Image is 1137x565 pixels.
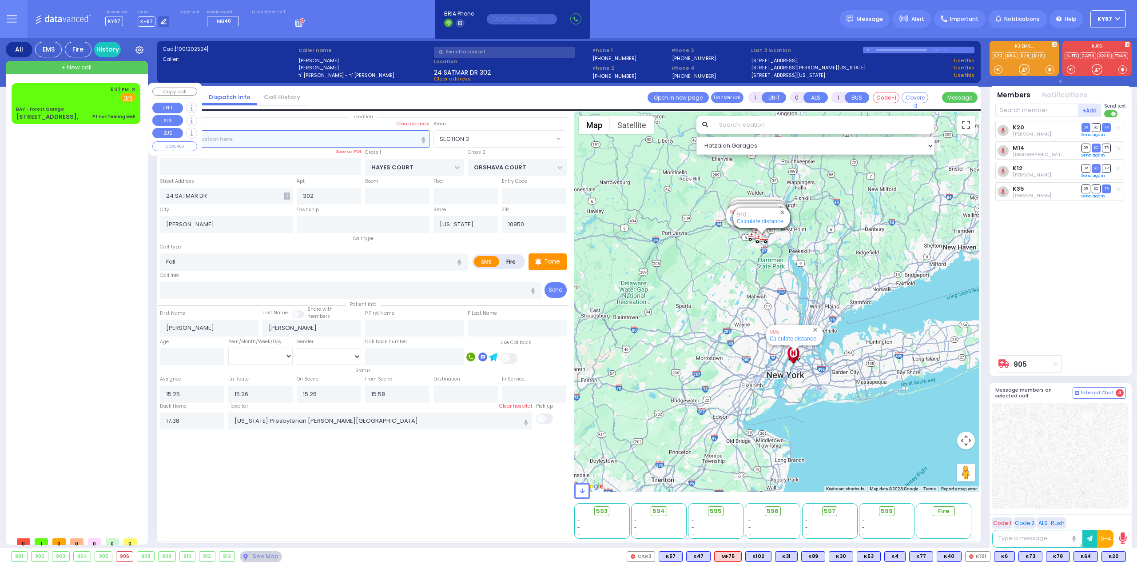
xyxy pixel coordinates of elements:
[577,531,580,537] span: -
[1014,361,1027,368] a: 905
[1081,132,1105,137] a: Send again
[1005,52,1018,59] a: K64
[1092,123,1101,132] span: SO
[1092,144,1101,152] span: SO
[35,13,94,24] img: Logo
[123,95,133,101] u: EMS
[106,538,119,545] span: 0
[767,507,779,516] span: 596
[1013,165,1022,172] a: K12
[1019,52,1031,59] a: K78
[499,403,532,410] label: Clear hospital
[692,517,694,524] span: -
[751,47,863,54] label: Last 3 location
[610,116,654,134] button: Show satellite imagery
[710,507,722,516] span: 595
[1104,103,1126,109] span: Send text
[1065,15,1077,23] span: Help
[1073,387,1126,399] button: Internal Chat 4
[829,551,853,562] div: K30
[954,72,974,79] a: Use this
[909,551,933,562] div: BLS
[686,551,711,562] div: BLS
[634,524,637,531] span: -
[307,306,333,313] small: Share with
[297,376,318,383] label: On Scene
[652,507,665,516] span: 594
[1081,184,1090,193] span: DR
[1081,144,1090,152] span: DR
[1102,164,1111,172] span: TR
[1104,109,1118,118] label: Turn off text
[751,64,866,72] a: [STREET_ADDRESS][PERSON_NAME][US_STATE]
[1092,184,1101,193] span: SO
[160,206,169,213] label: City
[1078,104,1101,117] button: +Add
[152,103,183,113] button: UNIT
[1013,185,1024,192] a: K35
[1004,15,1040,23] span: Notifications
[152,141,197,151] button: COVERED
[502,376,525,383] label: In Service
[1065,52,1079,59] a: KJFD
[805,531,808,537] span: -
[116,552,133,561] div: 906
[365,338,407,345] label: Call back number
[228,403,248,410] label: Hospital
[137,552,154,561] div: 908
[714,551,742,562] div: ALS
[592,64,669,72] span: Phone 2
[862,517,865,524] span: -
[737,211,746,218] a: 910
[801,551,825,562] div: BLS
[35,538,48,545] span: 1
[748,524,751,531] span: -
[365,376,392,383] label: From Scene
[862,531,865,537] span: -
[499,256,524,267] label: Fire
[965,551,990,562] div: K101
[950,15,978,23] span: Important
[576,481,606,492] img: Google
[730,209,739,216] a: 908
[713,116,935,134] input: Search location
[351,367,375,374] span: Status
[297,178,305,185] label: Apt
[692,531,694,537] span: -
[845,92,869,103] button: BUS
[228,338,293,345] div: Year/Month/Week/Day
[160,376,182,383] label: Assigned
[152,88,197,96] button: Copy call
[1013,131,1051,137] span: Yona Dovid Perl
[1080,52,1096,59] a: CAR3
[1032,52,1045,59] a: K73
[468,310,497,317] label: P Last Name
[52,552,69,561] div: 903
[770,335,816,342] a: Calculate distance
[433,178,444,185] label: Floor
[1097,530,1113,548] button: 10-4
[1073,551,1098,562] div: K64
[577,517,580,524] span: -
[1081,164,1090,172] span: DR
[434,131,554,147] span: SECTION 3
[1081,390,1114,396] span: Internal Chat
[163,56,295,63] label: Caller:
[35,42,62,57] div: EMS
[1081,152,1105,158] a: Send again
[88,538,101,545] span: 0
[501,339,531,346] label: Use Callback
[969,554,974,559] img: red-radio-icon.svg
[228,413,533,429] input: Search hospital
[474,256,500,267] label: EMS
[1018,551,1042,562] div: K73
[74,552,91,561] div: 904
[1101,551,1126,562] div: K20
[433,130,566,147] span: SECTION 3
[202,93,257,101] a: Dispatch info
[786,346,801,364] div: New York Presbyterian Weill Cornell Medical Center
[123,538,137,545] span: 0
[737,218,783,224] a: Calculate distance
[160,178,194,185] label: Street Address
[12,552,27,561] div: 901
